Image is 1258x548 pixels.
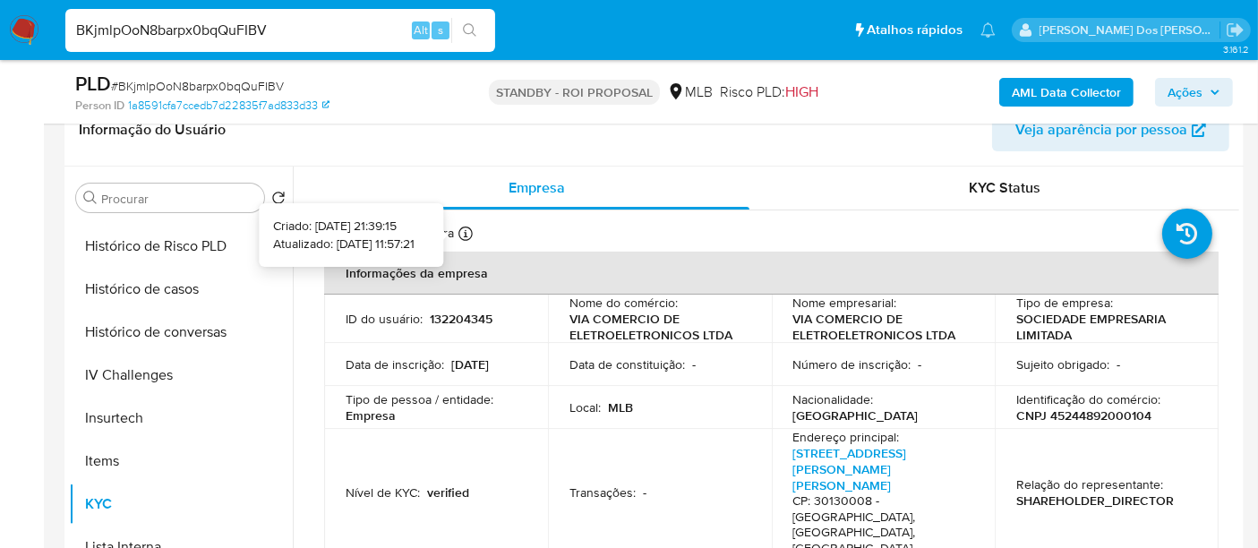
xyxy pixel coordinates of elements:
a: [STREET_ADDRESS][PERSON_NAME][PERSON_NAME] [793,444,907,494]
button: Histórico de conversas [69,311,293,354]
p: Tipo de pessoa / entidade : [346,391,493,407]
button: Veja aparência por pessoa [992,108,1229,151]
button: Histórico de Risco PLD [69,225,293,268]
button: Histórico de casos [69,268,293,311]
a: 1a8591cfa7ccedb7d22835f7ad833d33 [128,98,329,114]
p: Relação do representante : [1016,476,1163,492]
p: Tipo de empresa : [1016,295,1113,311]
p: Criado: [DATE] 21:39:15 [273,218,415,235]
input: Pesquise usuários ou casos... [65,19,495,42]
h1: Informação do Usuário [79,121,226,139]
a: Notificações [980,22,996,38]
p: - [1117,356,1120,372]
p: CNPJ 45244892000104 [1016,407,1151,424]
p: STANDBY - ROI PROPOSAL [489,80,660,105]
input: Procurar [101,191,257,207]
b: PLD [75,69,111,98]
p: Nacionalidade : [793,391,874,407]
button: Insurtech [69,397,293,440]
p: ID do usuário : [346,311,423,327]
p: - [643,484,646,501]
b: Person ID [75,98,124,114]
span: s [438,21,443,39]
span: Empresa [509,177,565,198]
button: IV Challenges [69,354,293,397]
p: Empresa [346,407,396,424]
button: Retornar ao pedido padrão [271,191,286,210]
p: Sujeito obrigado : [1016,356,1109,372]
p: renato.lopes@mercadopago.com.br [1040,21,1220,39]
span: Risco PLD: [720,82,818,102]
div: MLB [667,82,713,102]
p: Nome do comércio : [569,295,678,311]
span: Ações [1168,78,1202,107]
p: VIA COMERCIO DE ELETROELETRONICOS LTDA [793,311,967,343]
p: Data de constituição : [569,356,685,372]
p: Endereço principal : [793,429,900,445]
span: 3.161.2 [1223,42,1249,56]
p: VIA COMERCIO DE ELETROELETRONICOS LTDA [569,311,743,343]
p: Atualizado: [DATE] 11:57:21 [273,235,415,253]
p: - [692,356,696,372]
p: Transações : [569,484,636,501]
span: Veja aparência por pessoa [1015,108,1187,151]
p: verified [427,484,469,501]
p: Data de inscrição : [346,356,444,372]
p: [GEOGRAPHIC_DATA] [793,407,919,424]
button: Procurar [83,191,98,205]
a: Sair [1226,21,1245,39]
span: # BKjmlpOoN8barpx0bqQuFIBV [111,77,284,95]
p: SOCIEDADE EMPRESARIA LIMITADA [1016,311,1190,343]
button: AML Data Collector [999,78,1134,107]
p: SHAREHOLDER_DIRECTOR [1016,492,1174,509]
th: Informações da empresa [324,252,1219,295]
b: AML Data Collector [1012,78,1121,107]
p: Nome empresarial : [793,295,897,311]
p: Número de inscrição : [793,356,911,372]
button: KYC [69,483,293,526]
p: 132204345 [430,311,492,327]
button: Items [69,440,293,483]
p: MLB [608,399,633,415]
p: Nível de KYC : [346,484,420,501]
p: Local : [569,399,601,415]
p: - [919,356,922,372]
p: Identificação do comércio : [1016,391,1160,407]
button: Ações [1155,78,1233,107]
span: HIGH [785,81,818,102]
span: Atalhos rápidos [867,21,963,39]
span: KYC Status [970,177,1041,198]
span: Alt [414,21,428,39]
p: [DATE] [451,356,489,372]
button: search-icon [451,18,488,43]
